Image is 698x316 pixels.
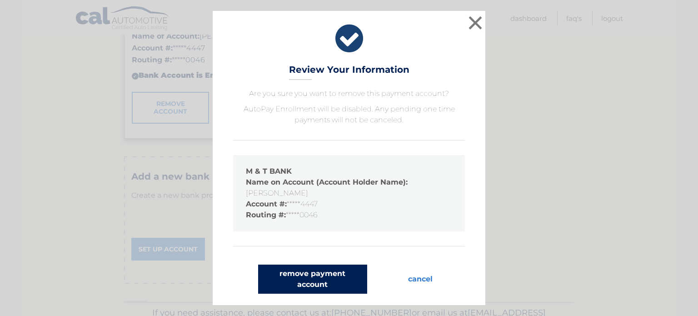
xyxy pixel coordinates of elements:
[258,265,367,294] button: remove payment account
[401,265,440,294] button: cancel
[289,64,409,80] h3: Review Your Information
[466,14,484,32] button: ×
[233,88,465,99] p: Are you sure you want to remove this payment account?
[246,200,287,208] strong: Account #:
[246,211,286,219] strong: Routing #:
[246,167,292,176] strong: M & T BANK
[246,177,452,199] li: [PERSON_NAME]
[233,104,465,125] p: AutoPay Enrollment will be disabled. Any pending one time payments will not be canceled.
[246,178,408,186] strong: Name on Account (Account Holder Name):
